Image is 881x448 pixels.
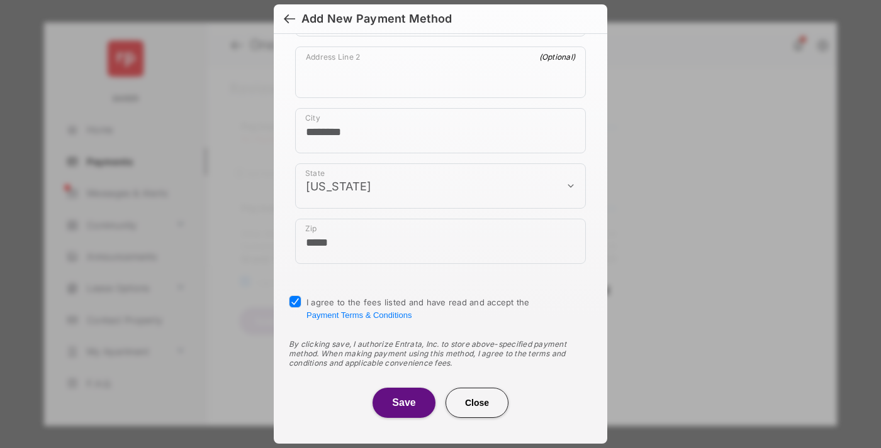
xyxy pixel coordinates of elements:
div: payment_method_screening[postal_addresses][addressLine2] [295,46,586,98]
div: payment_method_screening[postal_addresses][locality] [295,108,586,153]
div: payment_method_screening[postal_addresses][postalCode] [295,219,586,264]
button: I agree to the fees listed and have read and accept the [306,310,412,320]
span: I agree to the fees listed and have read and accept the [306,297,530,320]
div: By clicking save, I authorize Entrata, Inc. to store above-specified payment method. When making ... [289,339,592,368]
div: Add New Payment Method [301,12,452,26]
button: Close [446,388,508,418]
div: payment_method_screening[postal_addresses][administrativeArea] [295,163,586,209]
button: Save [373,388,435,418]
